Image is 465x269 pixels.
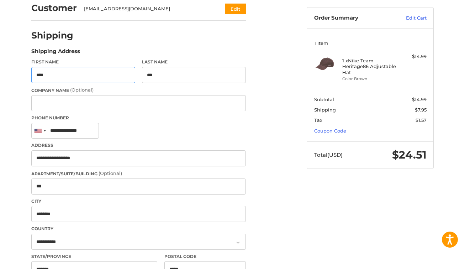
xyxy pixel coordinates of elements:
[31,142,246,149] label: Address
[314,97,334,102] span: Subtotal
[314,15,391,22] h3: Order Summary
[342,76,397,82] li: Color Brown
[84,5,212,12] div: [EMAIL_ADDRESS][DOMAIN_NAME]
[31,198,246,205] label: City
[99,170,122,176] small: (Optional)
[314,128,346,134] a: Coupon Code
[142,59,246,65] label: Last Name
[314,151,343,158] span: Total (USD)
[398,53,427,60] div: $14.99
[314,40,427,46] h3: 1 Item
[32,123,48,139] div: United States: +1
[391,15,427,22] a: Edit Cart
[31,87,246,94] label: Company Name
[31,47,80,59] legend: Shipping Address
[416,117,427,123] span: $1.57
[31,2,77,14] h2: Customer
[31,170,246,177] label: Apartment/Suite/Building
[314,117,322,123] span: Tax
[31,115,246,121] label: Phone Number
[342,58,397,75] h4: 1 x Nike Team Heritage86 Adjustable Hat
[415,107,427,113] span: $7.95
[31,253,157,260] label: State/Province
[164,253,246,260] label: Postal Code
[31,30,73,41] h2: Shipping
[392,148,427,161] span: $24.51
[225,4,246,14] button: Edit
[70,87,94,93] small: (Optional)
[314,107,336,113] span: Shipping
[412,97,427,102] span: $14.99
[31,59,135,65] label: First Name
[31,226,246,232] label: Country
